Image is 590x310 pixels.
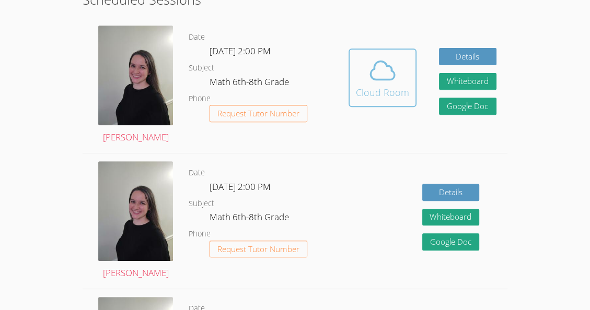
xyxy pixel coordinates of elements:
[189,31,205,44] dt: Date
[210,181,271,193] span: [DATE] 2:00 PM
[210,105,307,122] button: Request Tutor Number
[98,26,173,125] img: avatar.png
[422,233,480,251] a: Google Doc
[349,49,417,107] button: Cloud Room
[189,197,214,210] dt: Subject
[98,161,173,281] a: [PERSON_NAME]
[217,245,299,253] span: Request Tutor Number
[356,85,409,100] div: Cloud Room
[189,92,211,105] dt: Phone
[98,26,173,145] a: [PERSON_NAME]
[210,45,271,57] span: [DATE] 2:00 PM
[217,110,299,117] span: Request Tutor Number
[439,73,496,90] button: Whiteboard
[439,48,496,65] a: Details
[210,241,307,258] button: Request Tutor Number
[189,166,205,180] dt: Date
[210,75,291,92] dd: Math 6th-8th Grade
[189,228,211,241] dt: Phone
[439,98,496,115] a: Google Doc
[98,161,173,261] img: avatar.png
[189,62,214,75] dt: Subject
[422,184,480,201] a: Details
[210,210,291,228] dd: Math 6th-8th Grade
[422,209,480,226] button: Whiteboard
